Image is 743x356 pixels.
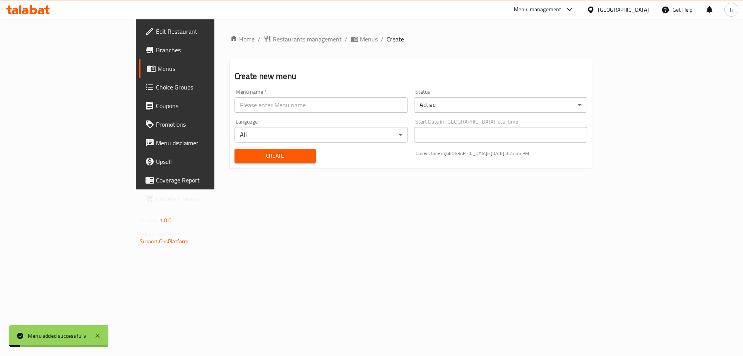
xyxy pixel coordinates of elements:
[139,152,260,171] a: Upsell
[345,34,348,44] li: /
[158,64,254,73] span: Menus
[235,127,408,143] div: All
[416,150,587,157] p: Current time in [GEOGRAPHIC_DATA] is [DATE] 3:23:35 PM
[381,34,383,44] li: /
[156,194,254,203] span: Grocery Checklist
[156,157,254,166] span: Upsell
[235,149,316,163] button: Create
[360,34,378,44] span: Menus
[156,27,254,36] span: Edit Restaurant
[241,151,310,161] span: Create
[28,332,87,340] div: Menu added successfully
[235,97,408,113] input: Please enter Menu name
[273,34,342,44] span: Restaurants management
[139,96,260,115] a: Coupons
[156,138,254,148] span: Menu disclaimer
[387,34,404,44] span: Create
[264,34,342,44] a: Restaurants management
[598,5,649,14] div: [GEOGRAPHIC_DATA]
[160,215,172,225] span: 1.0.0
[140,215,159,225] span: Version:
[514,5,562,14] div: Menu-management
[139,134,260,152] a: Menu disclaimer
[139,22,260,41] a: Edit Restaurant
[140,236,189,246] a: Support.OpsPlatform
[156,120,254,129] span: Promotions
[139,189,260,208] a: Grocery Checklist
[139,115,260,134] a: Promotions
[139,41,260,59] a: Branches
[139,171,260,189] a: Coverage Report
[140,229,175,239] span: Get support on:
[351,34,378,44] a: Menus
[156,45,254,55] span: Branches
[156,175,254,185] span: Coverage Report
[139,59,260,78] a: Menus
[730,5,733,14] span: h
[235,71,587,82] h2: Create new menu
[414,97,587,113] div: Active
[156,101,254,110] span: Coupons
[156,83,254,92] span: Choice Groups
[139,78,260,96] a: Choice Groups
[230,34,592,44] nav: breadcrumb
